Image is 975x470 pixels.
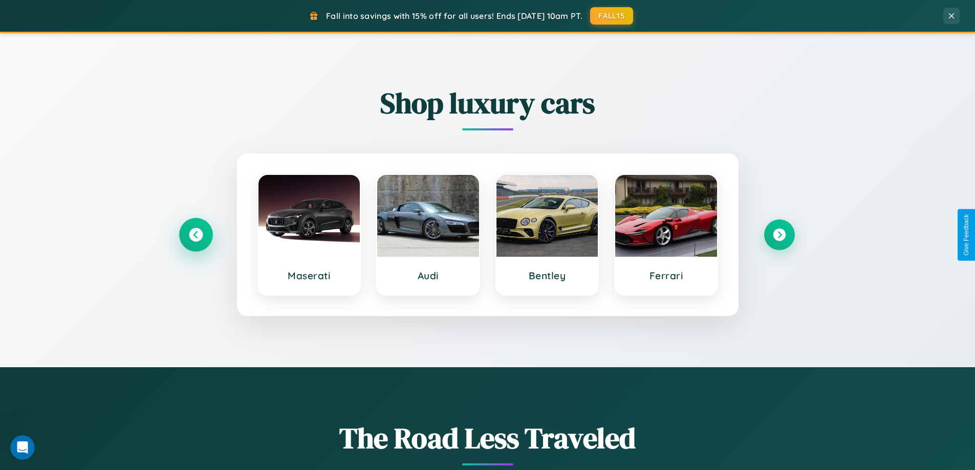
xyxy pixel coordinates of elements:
[963,214,970,256] div: Give Feedback
[326,11,582,21] span: Fall into savings with 15% off for all users! Ends [DATE] 10am PT.
[10,435,35,460] iframe: Intercom live chat
[590,7,633,25] button: FALL15
[387,270,469,282] h3: Audi
[269,270,350,282] h3: Maserati
[181,418,795,458] h1: The Road Less Traveled
[507,270,588,282] h3: Bentley
[181,83,795,123] h2: Shop luxury cars
[625,270,707,282] h3: Ferrari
